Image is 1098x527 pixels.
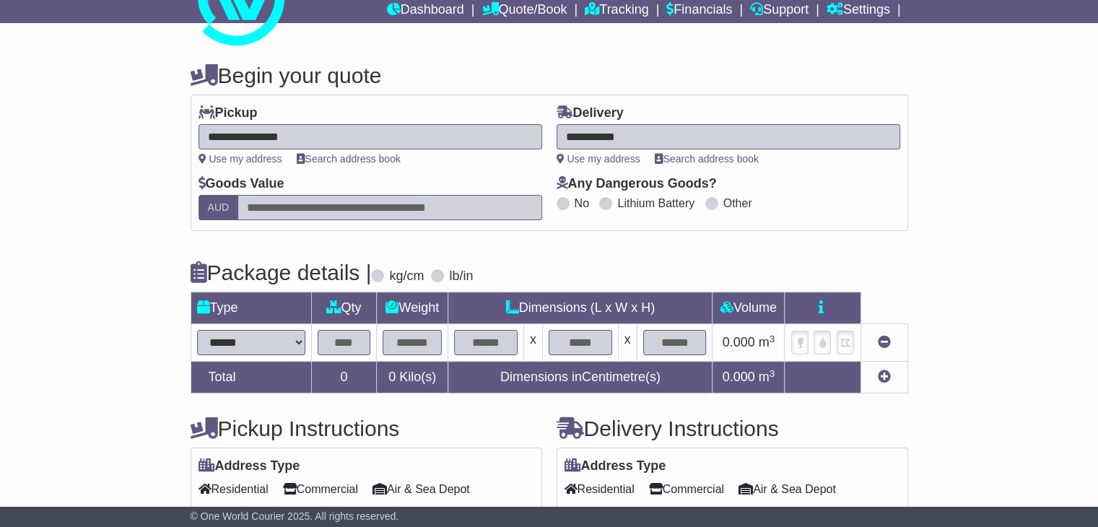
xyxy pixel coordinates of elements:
h4: Delivery Instructions [557,417,908,440]
label: Delivery [557,105,624,121]
sup: 3 [770,368,775,379]
span: 0.000 [723,370,755,384]
td: x [618,324,637,362]
label: Address Type [199,458,300,474]
sup: 3 [770,334,775,344]
a: Use my address [557,153,640,165]
span: m [759,370,775,384]
span: m [759,335,775,349]
td: Kilo(s) [377,362,448,393]
span: Residential [199,478,269,500]
h4: Pickup Instructions [191,417,542,440]
label: Goods Value [199,176,284,192]
label: Pickup [199,105,258,121]
td: Qty [311,292,377,324]
span: © One World Courier 2025. All rights reserved. [191,510,399,522]
span: 0.000 [723,335,755,349]
td: Volume [713,292,785,324]
a: Remove this item [878,335,891,349]
label: No [575,196,589,210]
label: Any Dangerous Goods? [557,176,717,192]
span: Commercial [283,478,358,500]
td: Dimensions in Centimetre(s) [448,362,713,393]
td: Total [191,362,311,393]
span: Air & Sea Depot [738,478,836,500]
h4: Package details | [191,261,372,284]
label: Other [723,196,752,210]
span: 0 [388,370,396,384]
a: Use my address [199,153,282,165]
td: 0 [311,362,377,393]
td: Dimensions (L x W x H) [448,292,713,324]
label: kg/cm [389,269,424,284]
span: Residential [565,478,635,500]
label: lb/in [449,269,473,284]
h4: Begin your quote [191,64,908,87]
a: Search address book [655,153,759,165]
span: Air & Sea Depot [372,478,470,500]
label: AUD [199,195,239,220]
td: x [523,324,542,362]
td: Type [191,292,311,324]
label: Lithium Battery [617,196,694,210]
a: Add new item [878,370,891,384]
label: Address Type [565,458,666,474]
td: Weight [377,292,448,324]
a: Search address book [297,153,401,165]
span: Commercial [649,478,724,500]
